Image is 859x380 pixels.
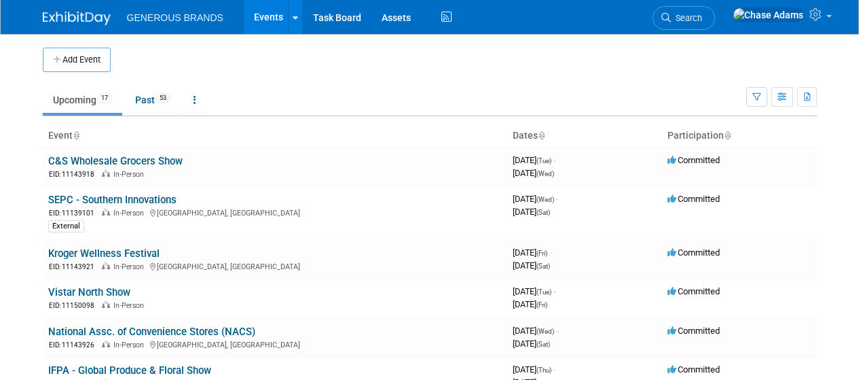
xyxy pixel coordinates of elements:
[48,155,183,167] a: C&S Wholesale Grocers Show
[513,286,555,296] span: [DATE]
[49,171,100,178] span: EID: 11143918
[733,7,804,22] img: Chase Adams
[513,326,558,336] span: [DATE]
[536,209,550,216] span: (Sat)
[48,364,211,377] a: IFPA - Global Produce & Floral Show
[125,87,181,113] a: Past53
[513,207,550,217] span: [DATE]
[536,288,551,296] span: (Tue)
[48,207,502,218] div: [GEOGRAPHIC_DATA], [GEOGRAPHIC_DATA]
[662,124,817,148] th: Participation
[556,194,558,204] span: -
[668,247,720,258] span: Committed
[507,124,662,148] th: Dates
[43,124,507,148] th: Event
[48,339,502,350] div: [GEOGRAPHIC_DATA], [GEOGRAPHIC_DATA]
[536,341,550,348] span: (Sat)
[49,341,100,349] span: EID: 11143926
[43,12,111,25] img: ExhibitDay
[49,263,100,271] span: EID: 11143921
[48,326,255,338] a: National Assc. of Convenience Stores (NACS)
[49,302,100,309] span: EID: 11150098
[536,262,550,270] span: (Sat)
[553,155,555,165] span: -
[102,301,110,308] img: In-Person Event
[113,262,148,271] span: In-Person
[556,326,558,336] span: -
[513,260,550,271] span: [DATE]
[113,301,148,310] span: In-Person
[113,209,148,218] span: In-Person
[553,286,555,296] span: -
[668,286,720,296] span: Committed
[513,247,551,258] span: [DATE]
[536,301,547,309] span: (Fri)
[536,249,547,257] span: (Fri)
[48,220,84,232] div: External
[536,196,554,203] span: (Wed)
[671,13,702,23] span: Search
[668,326,720,336] span: Committed
[536,328,554,335] span: (Wed)
[553,364,555,375] span: -
[97,93,112,103] span: 17
[43,48,111,72] button: Add Event
[668,194,720,204] span: Committed
[513,299,547,309] span: [DATE]
[538,130,545,141] a: Sort by Start Date
[127,12,223,23] span: GENEROUS BRANDS
[513,364,555,375] span: [DATE]
[156,93,170,103] span: 53
[43,87,122,113] a: Upcoming17
[668,155,720,165] span: Committed
[102,262,110,269] img: In-Person Event
[48,247,160,260] a: Kroger Wellness Festival
[48,286,130,298] a: Vistar North Show
[73,130,79,141] a: Sort by Event Name
[513,194,558,204] span: [DATE]
[113,170,148,179] span: In-Person
[513,155,555,165] span: [DATE]
[549,247,551,258] span: -
[513,168,554,178] span: [DATE]
[102,341,110,347] img: In-Person Event
[536,157,551,165] span: (Tue)
[536,366,551,374] span: (Thu)
[113,341,148,349] span: In-Person
[48,194,177,206] a: SEPC - Southern Innovations
[653,6,715,30] a: Search
[536,170,554,177] span: (Wed)
[724,130,731,141] a: Sort by Participation Type
[102,170,110,177] img: In-Person Event
[49,209,100,217] span: EID: 11139101
[513,339,550,349] span: [DATE]
[102,209,110,215] img: In-Person Event
[668,364,720,375] span: Committed
[48,260,502,272] div: [GEOGRAPHIC_DATA], [GEOGRAPHIC_DATA]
